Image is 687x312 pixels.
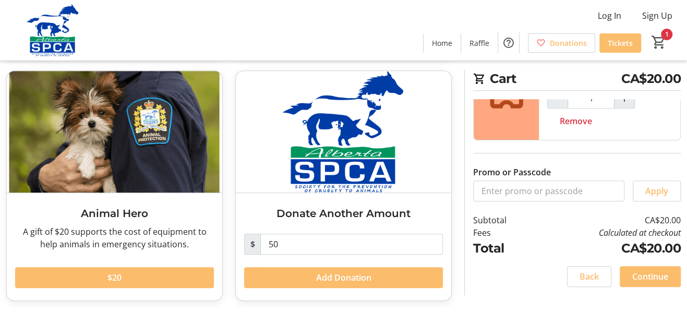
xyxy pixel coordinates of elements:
[620,266,681,287] button: Continue
[15,206,214,221] h3: Animal Hero
[244,234,261,255] span: $
[473,214,533,226] td: Subtotal
[244,267,443,288] button: Add Donation
[633,181,681,201] button: Apply
[533,214,681,226] td: CA$20.00
[608,38,633,49] span: Tickets
[645,185,668,197] span: Apply
[599,33,641,53] a: Tickets
[598,9,621,22] span: Log In
[547,111,605,131] button: Remove
[649,33,668,52] button: Cart
[528,33,595,53] a: Donations
[632,270,668,283] span: Continue
[533,226,681,239] td: Calculated at checkout
[473,239,533,258] td: Total
[642,9,672,22] span: Sign Up
[7,71,222,192] img: Animal Hero
[244,206,443,221] h3: Donate Another Amount
[473,166,551,178] label: Promo or Passcode
[6,4,99,56] img: Alberta SPCA's Logo
[533,239,681,258] td: CA$20.00
[461,33,498,53] a: Raffle
[473,181,624,201] input: Enter promo or passcode
[469,38,489,49] span: Raffle
[473,226,533,239] td: Fees
[107,271,122,284] span: $20
[432,38,452,49] span: Home
[589,7,630,24] button: Log In
[316,271,371,284] span: Add Donation
[473,69,681,91] h2: Cart
[498,32,519,53] button: Help
[560,115,592,127] span: Remove
[621,69,681,88] span: CA$20.00
[580,270,599,283] span: Back
[260,234,443,255] input: Donation Amount
[567,266,611,287] button: Back
[236,71,451,192] img: Donate Another Amount
[15,267,214,288] button: $20
[424,33,461,53] a: Home
[15,225,214,250] div: A gift of $20 supports the cost of equipment to help animals in emergency situations.
[634,7,681,24] button: Sign Up
[550,38,587,49] span: Donations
